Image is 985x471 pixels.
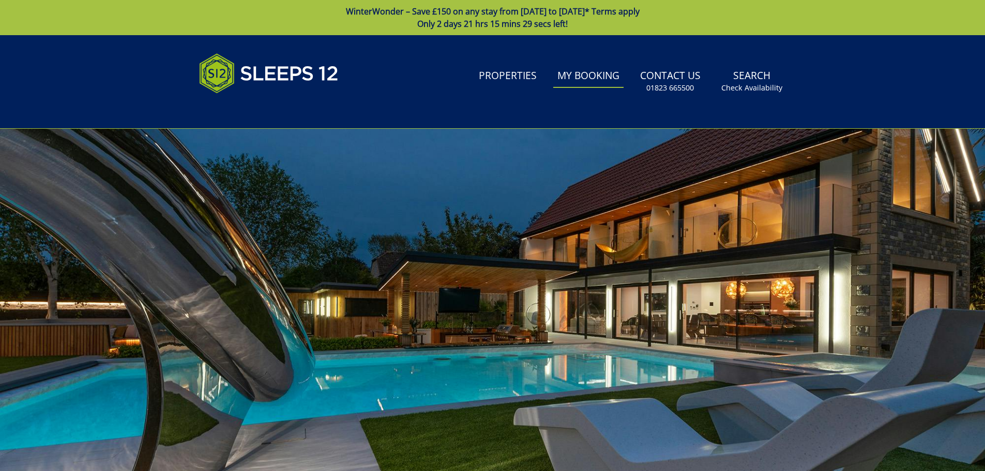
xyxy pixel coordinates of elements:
small: Check Availability [721,83,782,93]
span: Only 2 days 21 hrs 15 mins 29 secs left! [417,18,568,29]
a: SearchCheck Availability [717,65,786,98]
a: Properties [475,65,541,88]
small: 01823 665500 [646,83,694,93]
a: Contact Us01823 665500 [636,65,705,98]
img: Sleeps 12 [199,48,339,99]
a: My Booking [553,65,624,88]
iframe: Customer reviews powered by Trustpilot [194,105,302,114]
